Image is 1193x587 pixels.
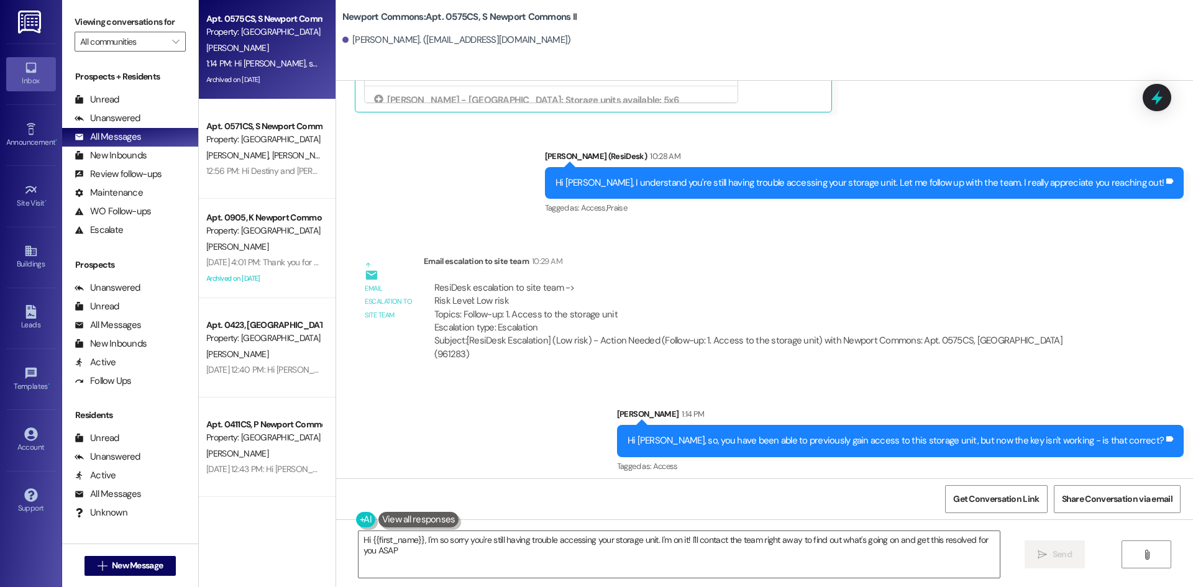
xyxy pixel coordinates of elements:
[545,199,1184,217] div: Tagged as:
[206,120,321,133] div: Apt. 0571CS, S Newport Commons II
[6,301,56,335] a: Leads
[206,431,321,444] div: Property: [GEOGRAPHIC_DATA]
[85,556,176,576] button: New Message
[434,334,1097,361] div: Subject: [ResiDesk Escalation] (Low risk) - Action Needed (Follow-up: 1. Access to the storage un...
[206,418,321,431] div: Apt. 0411CS, P Newport Commons II
[75,375,132,388] div: Follow Ups
[98,561,107,571] i: 
[647,150,680,163] div: 10:28 AM
[206,133,321,146] div: Property: [GEOGRAPHIC_DATA]
[80,32,166,52] input: All communities
[205,72,322,88] div: Archived on [DATE]
[206,58,723,69] div: 1:14 PM: Hi [PERSON_NAME], so, you have been able to previously gain access to this storage unit,...
[342,34,571,47] div: [PERSON_NAME]. ([EMAIL_ADDRESS][DOMAIN_NAME])
[6,180,56,213] a: Site Visit •
[75,432,119,445] div: Unread
[172,37,179,47] i: 
[112,559,163,572] span: New Message
[18,11,43,34] img: ResiDesk Logo
[62,258,198,271] div: Prospects
[628,434,1164,447] div: Hi [PERSON_NAME], so, you have been able to previously gain access to this storage unit, but now ...
[6,240,56,274] a: Buildings
[1054,485,1181,513] button: Share Conversation via email
[555,176,1164,189] div: Hi [PERSON_NAME], I understand you're still having trouble accessing your storage unit. Let me fo...
[679,407,704,421] div: 1:14 PM
[617,457,1184,475] div: Tagged as:
[206,348,268,360] span: [PERSON_NAME]
[6,57,56,91] a: Inbox
[206,42,268,53] span: [PERSON_NAME]
[75,93,119,106] div: Unread
[1038,550,1047,560] i: 
[365,282,413,322] div: Email escalation to site team
[206,224,321,237] div: Property: [GEOGRAPHIC_DATA]
[6,485,56,518] a: Support
[529,255,562,268] div: 10:29 AM
[581,202,606,213] span: Access ,
[1062,493,1172,506] span: Share Conversation via email
[75,149,147,162] div: New Inbounds
[206,211,321,224] div: Apt. 0905, K Newport Commons II
[75,488,141,501] div: All Messages
[359,531,1000,578] textarea: Hi {{first_name}}, I'm so sorry you're still having trouble accessing your storage unit. I'm on i...
[945,485,1047,513] button: Get Conversation Link
[75,130,141,143] div: All Messages
[75,450,140,463] div: Unanswered
[206,25,321,39] div: Property: [GEOGRAPHIC_DATA]
[75,112,140,125] div: Unanswered
[617,407,1184,425] div: [PERSON_NAME]
[1025,540,1085,568] button: Send
[75,356,116,369] div: Active
[1053,548,1072,561] span: Send
[206,12,321,25] div: Apt. 0575CS, S Newport Commons II
[206,448,268,459] span: [PERSON_NAME]
[545,150,1184,167] div: [PERSON_NAME] (ResiDesk)
[75,224,123,237] div: Escalate
[75,469,116,482] div: Active
[62,409,198,422] div: Residents
[45,197,47,206] span: •
[75,205,151,218] div: WO Follow-ups
[206,463,941,475] div: [DATE] 12:43 PM: Hi [PERSON_NAME]! I'm checking in on your latest work order (MISCELLANEOUS (Exte...
[75,337,147,350] div: New Inbounds
[206,364,989,375] div: [DATE] 12:40 PM: Hi [PERSON_NAME], thanks for confirming! Glad to hear your lockout issue is reso...
[75,12,186,32] label: Viewing conversations for
[48,380,50,389] span: •
[206,257,660,268] div: [DATE] 4:01 PM: Thank you for confirming, [PERSON_NAME]! Please don't hesitate to reach out if th...
[342,11,577,24] b: Newport Commons: Apt. 0575CS, S Newport Commons II
[55,136,57,145] span: •
[206,241,268,252] span: [PERSON_NAME]
[205,271,322,286] div: Archived on [DATE]
[75,319,141,332] div: All Messages
[75,506,127,519] div: Unknown
[62,70,198,83] div: Prospects + Residents
[953,493,1039,506] span: Get Conversation Link
[434,281,1097,335] div: ResiDesk escalation to site team -> Risk Level: Low risk Topics: Follow-up: 1. Access to the stor...
[653,461,678,471] span: Access
[75,168,162,181] div: Review follow-ups
[206,332,321,345] div: Property: [GEOGRAPHIC_DATA]
[206,319,321,332] div: Apt. 0423, [GEOGRAPHIC_DATA] I
[424,255,1107,272] div: Email escalation to site team
[75,300,119,313] div: Unread
[272,150,334,161] span: [PERSON_NAME]
[606,202,627,213] span: Praise
[6,424,56,457] a: Account
[374,94,728,121] div: [PERSON_NAME] - [GEOGRAPHIC_DATA]: Storage units available: 5x6 ($30/month), 5x8 ($40/month); con...
[206,150,272,161] span: [PERSON_NAME]
[1142,550,1151,560] i: 
[75,186,143,199] div: Maintenance
[6,363,56,396] a: Templates •
[75,281,140,294] div: Unanswered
